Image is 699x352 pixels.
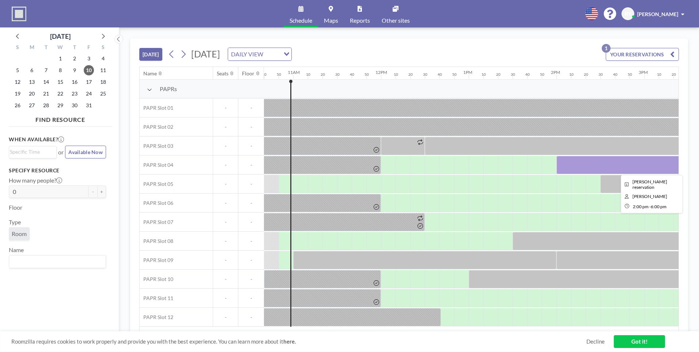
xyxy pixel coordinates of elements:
[98,77,108,87] span: Saturday, October 18, 2025
[98,89,108,99] span: Saturday, October 25, 2025
[213,219,238,225] span: -
[140,276,173,282] span: PAPR Slot 10
[140,105,173,111] span: PAPR Slot 01
[633,204,649,209] span: 2:00 PM
[65,146,106,158] button: Available Now
[213,314,238,321] span: -
[96,43,110,53] div: S
[290,18,312,23] span: Schedule
[651,204,666,209] span: 6:00 PM
[140,200,173,206] span: PAPR Slot 06
[55,53,65,64] span: Wednesday, October 1, 2025
[160,85,177,93] span: PAPRs
[9,255,106,268] div: Search for option
[69,89,80,99] span: Thursday, October 23, 2025
[283,338,296,345] a: here.
[288,70,300,75] div: 11AM
[639,70,648,75] div: 3PM
[27,65,37,75] span: Monday, October 6, 2025
[191,48,220,59] span: [DATE]
[39,43,53,53] div: T
[452,72,457,77] div: 50
[9,204,22,211] label: Floor
[525,72,530,77] div: 40
[230,49,265,59] span: DAILY VIEW
[9,177,62,184] label: How many people?
[569,72,574,77] div: 10
[97,186,106,198] button: +
[27,100,37,111] span: Monday, October 27, 2025
[262,72,267,77] div: 40
[238,295,264,302] span: -
[632,179,667,190] span: Reagan's reservation
[335,72,340,77] div: 30
[213,105,238,111] span: -
[69,65,80,75] span: Thursday, October 9, 2025
[143,70,157,77] div: Name
[540,72,544,77] div: 50
[672,72,676,77] div: 20
[238,162,264,168] span: -
[213,257,238,263] span: -
[382,18,410,23] span: Other sites
[628,72,632,77] div: 50
[324,18,338,23] span: Maps
[238,105,264,111] span: -
[140,314,173,321] span: PAPR Slot 12
[67,43,82,53] div: T
[10,148,52,156] input: Search for option
[84,100,94,111] span: Friday, October 31, 2025
[98,65,108,75] span: Saturday, October 11, 2025
[238,276,264,282] span: -
[598,72,603,77] div: 30
[238,124,264,130] span: -
[25,43,39,53] div: M
[140,257,173,263] span: PAPR Slot 09
[69,100,80,111] span: Thursday, October 30, 2025
[463,70,472,75] div: 1PM
[213,162,238,168] span: -
[41,100,51,111] span: Tuesday, October 28, 2025
[55,77,65,87] span: Wednesday, October 15, 2025
[602,44,611,53] p: 1
[213,200,238,206] span: -
[84,65,94,75] span: Friday, October 10, 2025
[613,72,617,77] div: 40
[364,72,369,77] div: 50
[140,181,173,187] span: PAPR Slot 05
[55,100,65,111] span: Wednesday, October 29, 2025
[140,124,173,130] span: PAPR Slot 02
[606,48,679,61] button: YOUR RESERVATIONS1
[213,238,238,244] span: -
[12,100,23,111] span: Sunday, October 26, 2025
[140,295,173,302] span: PAPR Slot 11
[511,72,515,77] div: 30
[82,43,96,53] div: F
[496,72,500,77] div: 20
[41,77,51,87] span: Tuesday, October 14, 2025
[438,72,442,77] div: 40
[306,72,310,77] div: 10
[140,219,173,225] span: PAPR Slot 07
[321,72,325,77] div: 20
[586,338,605,345] a: Decline
[551,70,560,75] div: 2PM
[375,70,387,75] div: 12PM
[213,143,238,149] span: -
[632,194,667,199] span: Reagan Yap
[350,18,370,23] span: Reports
[12,7,26,21] img: organization-logo
[213,295,238,302] span: -
[238,143,264,149] span: -
[213,181,238,187] span: -
[277,72,281,77] div: 50
[238,314,264,321] span: -
[12,77,23,87] span: Sunday, October 12, 2025
[53,43,68,53] div: W
[98,53,108,64] span: Saturday, October 4, 2025
[238,257,264,263] span: -
[350,72,354,77] div: 40
[12,230,27,237] span: Room
[213,124,238,130] span: -
[88,186,97,198] button: -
